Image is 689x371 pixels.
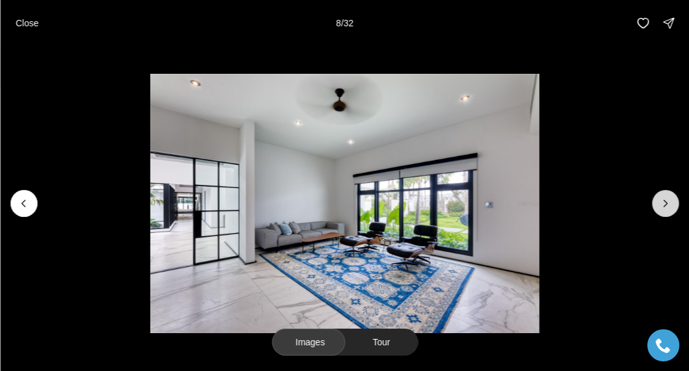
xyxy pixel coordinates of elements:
button: Previous slide [10,190,37,217]
p: 8 / 32 [336,18,353,28]
p: Close [15,18,38,28]
button: Tour [345,329,418,356]
button: Close [8,10,46,36]
button: Images [272,329,345,356]
button: Next slide [652,190,679,217]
